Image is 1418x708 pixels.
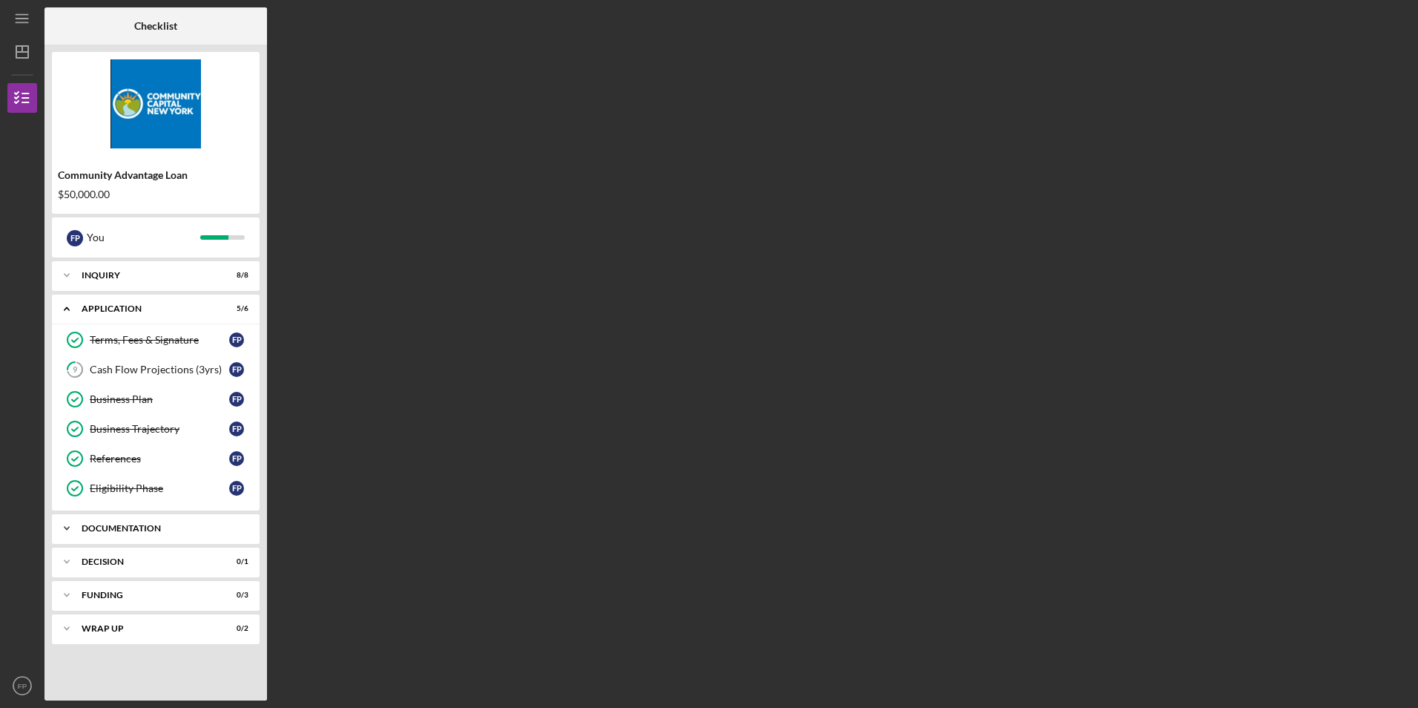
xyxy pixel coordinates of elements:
div: 0 / 1 [222,557,248,566]
div: F P [229,392,244,407]
a: 9Cash Flow Projections (3yrs)FP [59,355,252,384]
div: Community Advantage Loan [58,169,254,181]
div: Business Trajectory [90,423,229,435]
text: FP [18,682,27,690]
div: 0 / 3 [222,591,248,600]
div: Terms, Fees & Signature [90,334,229,346]
div: F P [67,230,83,246]
div: Inquiry [82,271,211,280]
a: Business PlanFP [59,384,252,414]
div: Wrap up [82,624,211,633]
tspan: 9 [73,365,78,375]
div: References [90,453,229,465]
div: Funding [82,591,211,600]
a: Business TrajectoryFP [59,414,252,444]
button: FP [7,671,37,701]
div: F P [229,362,244,377]
div: Cash Flow Projections (3yrs) [90,364,229,376]
a: Eligibility PhaseFP [59,473,252,503]
img: Product logo [52,59,260,148]
div: Application [82,304,211,313]
div: Decision [82,557,211,566]
div: 0 / 2 [222,624,248,633]
a: Terms, Fees & SignatureFP [59,325,252,355]
div: 8 / 8 [222,271,248,280]
a: ReferencesFP [59,444,252,473]
div: F P [229,451,244,466]
div: F P [229,481,244,496]
div: Documentation [82,524,241,533]
div: Eligibility Phase [90,482,229,494]
div: $50,000.00 [58,189,254,200]
div: F P [229,332,244,347]
b: Checklist [134,20,177,32]
div: You [87,225,200,250]
div: 5 / 6 [222,304,248,313]
div: Business Plan [90,393,229,405]
div: F P [229,422,244,436]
